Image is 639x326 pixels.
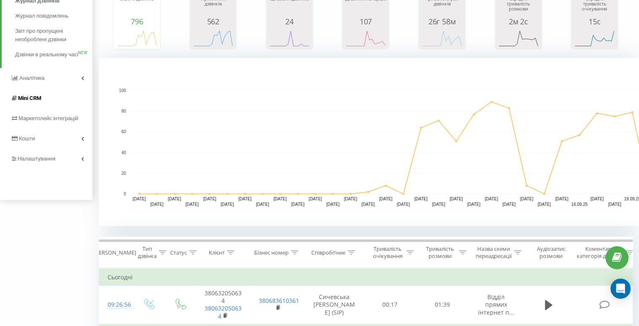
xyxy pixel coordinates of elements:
[361,202,375,207] text: [DATE]
[203,197,216,201] text: [DATE]
[291,202,305,207] text: [DATE]
[256,202,269,207] text: [DATE]
[423,245,457,260] div: Тривалість розмови
[121,109,126,113] text: 80
[15,47,92,62] a: Дзвінки в реальному часіNEW
[371,245,404,260] div: Тривалість очікування
[344,17,387,26] div: 107
[254,249,289,256] div: Бізнес номер
[121,130,126,134] text: 60
[192,17,234,26] div: 562
[273,197,287,201] text: [DATE]
[15,50,78,59] span: Дзвінки в реальному часі
[379,197,392,201] text: [DATE]
[311,249,345,256] div: Співробітник
[185,202,199,207] text: [DATE]
[205,304,242,320] a: 380632050634
[571,202,588,207] text: 16.09.25
[497,26,539,51] svg: A chart.
[121,150,126,155] text: 40
[344,197,358,201] text: [DATE]
[94,249,136,256] div: [PERSON_NAME]
[538,202,551,207] text: [DATE]
[99,269,637,286] td: Сьогодні
[18,155,55,162] span: Налаштування
[610,279,631,299] div: Open Intercom Messenger
[309,197,322,201] text: [DATE]
[15,12,68,20] span: Журнал повідомлень
[238,197,252,201] text: [DATE]
[573,26,615,51] svg: A chart.
[116,17,158,26] div: 796
[19,135,35,142] span: Кошти
[497,17,539,26] div: 2м 2с
[15,24,92,47] a: Звіт про пропущені необроблені дзвінки
[119,88,126,93] text: 100
[397,202,410,207] text: [DATE]
[133,197,146,201] text: [DATE]
[15,8,92,24] a: Журнал повідомлень
[432,202,445,207] text: [DATE]
[18,95,41,101] span: Mini CRM
[467,202,481,207] text: [DATE]
[18,115,79,121] span: Маркетплейс інтеграцій
[268,17,310,26] div: 24
[344,26,387,51] svg: A chart.
[196,286,250,324] td: 380632050634
[502,202,516,207] text: [DATE]
[364,286,416,324] td: 00:17
[421,17,463,26] div: 26г 58м
[590,197,604,201] text: [DATE]
[168,197,181,201] text: [DATE]
[478,293,514,316] span: Відділ прямих інтернет п...
[326,202,340,207] text: [DATE]
[209,249,225,256] div: Клієнт
[259,297,299,305] a: 380683610361
[416,286,469,324] td: 01:39
[305,286,364,324] td: Сичевська [PERSON_NAME] (SIP)
[19,75,45,81] span: Аналiтика
[421,26,463,51] svg: A chart.
[268,26,310,51] svg: A chart.
[531,245,571,260] div: Аудіозапис розмови
[15,27,88,44] span: Звіт про пропущені необроблені дзвінки
[520,197,534,201] text: [DATE]
[150,202,164,207] text: [DATE]
[573,17,615,26] div: 15с
[608,202,621,207] text: [DATE]
[121,171,126,176] text: 20
[124,192,126,196] text: 0
[414,197,428,201] text: [DATE]
[108,297,124,313] div: 09:26:56
[116,26,158,51] svg: A chart.
[476,245,512,260] div: Назва схеми переадресації
[170,249,187,256] div: Статус
[192,26,234,51] svg: A chart.
[221,202,234,207] text: [DATE]
[485,197,498,201] text: [DATE]
[138,245,157,260] div: Тип дзвінка
[450,197,463,201] text: [DATE]
[575,245,624,260] div: Коментар/категорія дзвінка
[555,197,568,201] text: [DATE]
